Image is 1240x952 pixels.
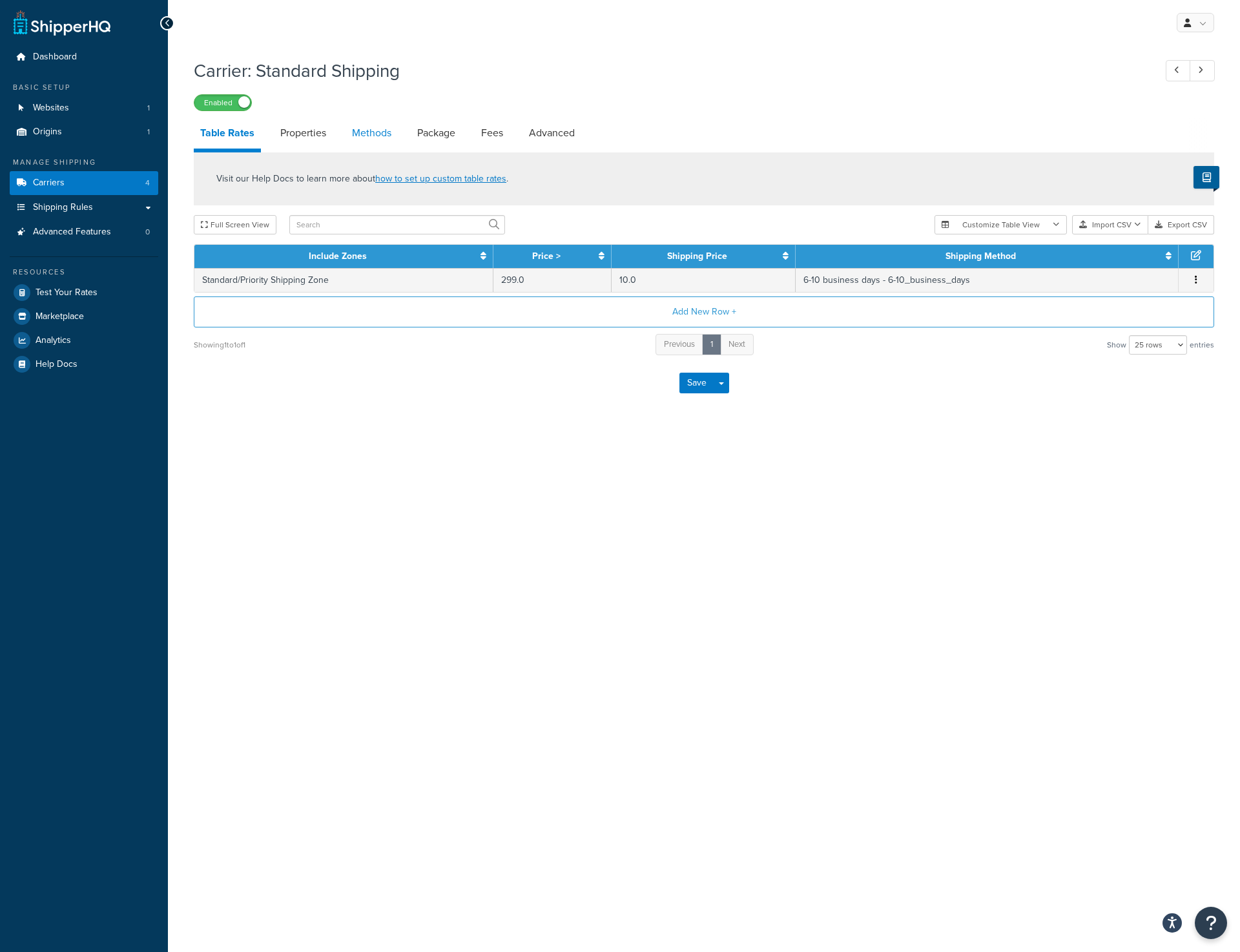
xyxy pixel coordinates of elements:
[10,220,158,244] li: Advanced Features
[1166,60,1191,81] a: Previous Record
[10,96,158,120] a: Websites1
[1195,907,1227,939] button: Open Resource Center
[274,118,333,149] a: Properties
[1072,215,1148,234] button: Import CSV
[194,118,261,152] a: Table Rates
[679,373,714,393] button: Save
[945,249,1016,263] a: Shipping Method
[147,127,150,138] span: 1
[36,359,77,370] span: Help Docs
[10,120,158,144] li: Origins
[664,338,695,350] span: Previous
[1107,336,1126,354] span: Show
[411,118,462,149] a: Package
[36,311,84,322] span: Marketplace
[33,127,62,138] span: Origins
[10,45,158,69] a: Dashboard
[10,171,158,195] li: Carriers
[194,95,251,110] label: Enabled
[796,268,1179,292] td: 6-10 business days - 6-10_business_days
[33,52,77,63] span: Dashboard
[10,171,158,195] a: Carriers4
[10,157,158,168] div: Manage Shipping
[10,196,158,220] a: Shipping Rules
[194,296,1214,327] button: Add New Row +
[10,82,158,93] div: Basic Setup
[10,267,158,278] div: Resources
[532,249,561,263] a: Price >
[1190,60,1215,81] a: Next Record
[36,287,98,298] span: Test Your Rates
[10,281,158,304] a: Test Your Rates
[475,118,510,149] a: Fees
[702,334,721,355] a: 1
[194,268,493,292] td: Standard/Priority Shipping Zone
[346,118,398,149] a: Methods
[33,227,111,238] span: Advanced Features
[1193,166,1219,189] button: Show Help Docs
[720,334,754,355] a: Next
[145,227,150,238] span: 0
[10,96,158,120] li: Websites
[656,334,703,355] a: Previous
[612,268,796,292] td: 10.0
[10,353,158,376] a: Help Docs
[216,172,508,186] p: Visit our Help Docs to learn more about .
[147,103,150,114] span: 1
[1148,215,1214,234] button: Export CSV
[10,305,158,328] a: Marketplace
[375,172,506,185] a: how to set up custom table rates
[33,202,93,213] span: Shipping Rules
[493,268,611,292] td: 299.0
[935,215,1067,234] button: Customize Table View
[10,329,158,352] a: Analytics
[194,58,1142,83] h1: Carrier: Standard Shipping
[33,103,69,114] span: Websites
[33,178,65,189] span: Carriers
[309,249,367,263] a: Include Zones
[289,215,505,234] input: Search
[194,215,276,234] button: Full Screen View
[667,249,727,263] a: Shipping Price
[145,178,150,189] span: 4
[36,335,71,346] span: Analytics
[194,336,245,354] div: Showing 1 to 1 of 1
[10,120,158,144] a: Origins1
[728,338,745,350] span: Next
[10,220,158,244] a: Advanced Features0
[1190,336,1214,354] span: entries
[522,118,581,149] a: Advanced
